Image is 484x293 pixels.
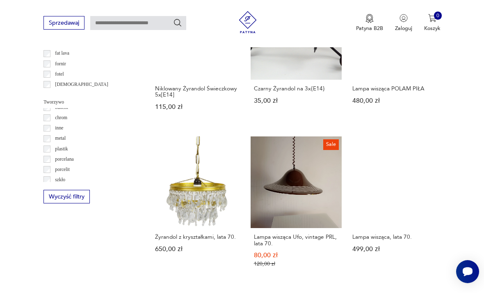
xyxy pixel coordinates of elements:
h3: Żyrandol z kryształkami, lata 70. [155,234,240,240]
p: porcelit [55,166,70,174]
p: fornir [55,60,66,68]
p: metal [55,134,66,143]
p: 80,00 zł [254,252,338,258]
h3: Lampa wisząca, lata 70. [352,234,437,240]
p: inne [55,124,63,132]
p: 480,00 zł [352,98,437,104]
p: 650,00 zł [155,246,240,252]
p: fotel [55,70,64,78]
p: Tworzywo [43,98,134,106]
a: Sprzedawaj [43,21,84,26]
button: Szukaj [173,18,182,27]
img: Patyna - sklep z meblami i dekoracjami vintage [234,11,262,33]
p: Zaloguj [395,25,412,32]
button: 0Koszyk [424,14,441,32]
img: Ikona medalu [365,14,374,23]
button: Wyczyść filtry [43,190,89,203]
p: [DEMOGRAPHIC_DATA] [55,81,108,89]
button: Patyna B2B [356,14,383,32]
button: Zaloguj [395,14,412,32]
p: chrom [55,114,67,122]
p: Koszyk [424,25,441,32]
p: szkło [55,176,65,184]
h3: Czarny Żyrandol na 3x{E14} [254,85,338,92]
p: Patyna B2B [356,25,383,32]
p: 35,00 zł [254,98,338,104]
p: porcelana [55,155,73,164]
h3: Niklowany Żyrandol Świeczkowy 5x[E14] [155,85,240,98]
a: Ikona medaluPatyna B2B [356,14,383,32]
p: fat lava [55,49,69,58]
h3: Lampa wisząca Ufo, vintage PRL, lata 70. [254,234,338,247]
a: SaleLampa wisząca Ufo, vintage PRL, lata 70.Lampa wisząca Ufo, vintage PRL, lata 70.80,00 zł120,0... [251,136,342,281]
h3: Lampa wisząca POLAM PIŁA [352,85,437,92]
p: 115,00 zł [155,104,240,110]
a: Żyrandol z kryształkami, lata 70.Żyrandol z kryształkami, lata 70.650,00 zł [152,136,243,281]
iframe: Smartsupp widget button [456,260,479,283]
p: 120,00 zł [254,261,338,267]
a: Lampa wisząca, lata 70.Lampa wisząca, lata 70.499,00 zł [349,136,441,281]
button: Sprzedawaj [43,16,84,30]
img: Ikonka użytkownika [400,14,408,22]
p: plastik [55,145,68,153]
img: Ikona koszyka [428,14,436,22]
p: 499,00 zł [352,246,437,252]
div: 0 [434,12,442,20]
